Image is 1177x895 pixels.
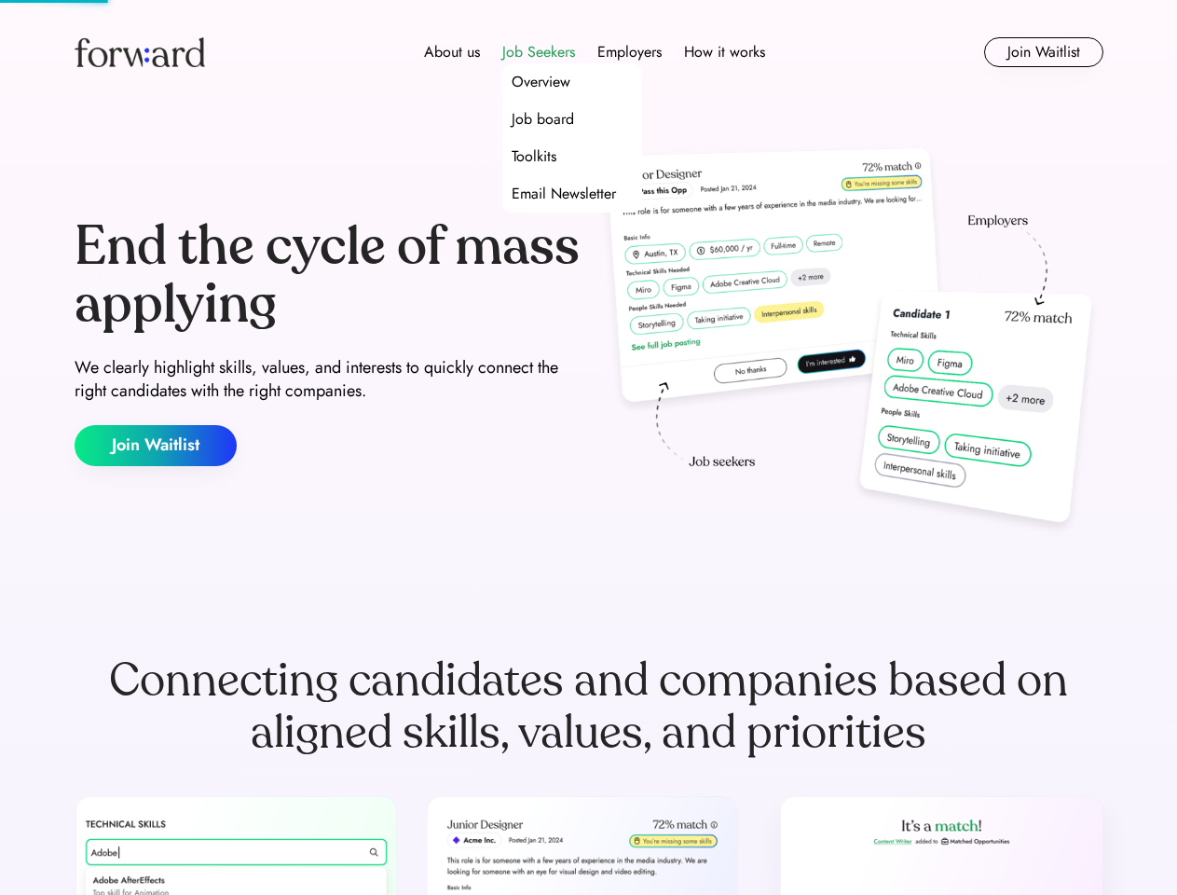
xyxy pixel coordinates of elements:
[424,41,480,63] div: About us
[75,37,205,67] img: Forward logo
[984,37,1103,67] button: Join Waitlist
[512,145,556,168] div: Toolkits
[512,108,574,131] div: Job board
[597,41,662,63] div: Employers
[75,218,582,333] div: End the cycle of mass applying
[512,71,570,93] div: Overview
[75,356,582,403] div: We clearly highlight skills, values, and interests to quickly connect the right candidates with t...
[596,142,1103,543] img: hero-image.png
[502,41,575,63] div: Job Seekers
[75,425,237,466] button: Join Waitlist
[75,654,1103,759] div: Connecting candidates and companies based on aligned skills, values, and priorities
[512,183,616,205] div: Email Newsletter
[684,41,765,63] div: How it works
